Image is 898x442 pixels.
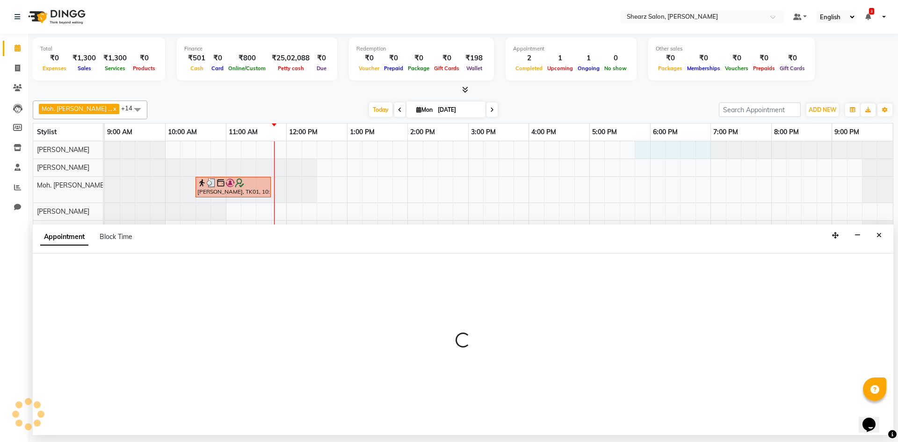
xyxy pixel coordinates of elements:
span: Packages [656,65,685,72]
a: 10:00 AM [166,125,199,139]
span: [PERSON_NAME] [37,145,89,154]
div: ₹0 [313,53,330,64]
span: [PERSON_NAME] [37,163,89,172]
a: 7:00 PM [711,125,740,139]
span: Gift Cards [432,65,462,72]
div: ₹0 [777,53,807,64]
span: Moh. [PERSON_NAME] ... [37,181,112,189]
span: Completed [513,65,545,72]
span: Mon [414,106,435,113]
div: ₹0 [723,53,751,64]
div: [PERSON_NAME], TK01, 10:30 AM-11:45 AM, [PERSON_NAME] color,Sr. [PERSON_NAME] crafting [196,178,270,196]
div: ₹0 [382,53,406,64]
div: ₹198 [462,53,486,64]
div: ₹25,02,088 [268,53,313,64]
span: Block Time [100,232,132,241]
div: ₹0 [356,53,382,64]
div: Redemption [356,45,486,53]
span: Online/Custom [226,65,268,72]
a: 11:00 AM [226,125,260,139]
div: ₹0 [209,53,226,64]
a: 3:00 PM [469,125,498,139]
div: 0 [602,53,629,64]
span: Prepaid [382,65,406,72]
div: ₹1,300 [69,53,100,64]
div: ₹0 [406,53,432,64]
button: Close [872,228,886,243]
img: logo [24,4,88,30]
a: 12:00 PM [287,125,320,139]
div: Total [40,45,158,53]
span: Expenses [40,65,69,72]
span: Cash [188,65,206,72]
div: ₹0 [751,53,777,64]
iframe: chat widget [859,405,889,433]
div: ₹0 [656,53,685,64]
div: Other sales [656,45,807,53]
a: 9:00 PM [832,125,862,139]
a: 9:00 AM [105,125,135,139]
span: Card [209,65,226,72]
a: 2:00 PM [408,125,437,139]
a: 5:00 PM [590,125,619,139]
div: 2 [513,53,545,64]
span: Today [369,102,392,117]
div: Finance [184,45,330,53]
div: ₹800 [226,53,268,64]
div: 1 [545,53,575,64]
span: Voucher [356,65,382,72]
span: Package [406,65,432,72]
span: +14 [121,104,139,112]
a: 1:00 PM [348,125,377,139]
span: Upcoming [545,65,575,72]
div: ₹0 [685,53,723,64]
span: Products [130,65,158,72]
div: ₹501 [184,53,209,64]
span: Appointment [40,229,88,246]
a: 4:00 PM [529,125,558,139]
span: Gift Cards [777,65,807,72]
span: No show [602,65,629,72]
div: 1 [575,53,602,64]
span: [PERSON_NAME] [37,207,89,216]
span: Prepaids [751,65,777,72]
span: Wallet [464,65,485,72]
span: Ongoing [575,65,602,72]
span: Vouchers [723,65,751,72]
input: 2025-09-01 [435,103,482,117]
a: 3 [865,13,871,21]
span: Sales [75,65,94,72]
span: Petty cash [275,65,306,72]
div: ₹0 [40,53,69,64]
div: ₹1,300 [100,53,130,64]
div: Appointment [513,45,629,53]
span: Stylist [37,128,57,136]
span: 3 [869,8,874,14]
input: Search Appointment [719,102,801,117]
a: 6:00 PM [651,125,680,139]
a: x [112,105,116,112]
span: Memberships [685,65,723,72]
span: Moh. [PERSON_NAME] ... [42,105,112,112]
a: 8:00 PM [772,125,801,139]
button: ADD NEW [806,103,839,116]
span: Services [102,65,128,72]
div: ₹0 [432,53,462,64]
span: ADD NEW [809,106,836,113]
div: ₹0 [130,53,158,64]
span: Due [314,65,329,72]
